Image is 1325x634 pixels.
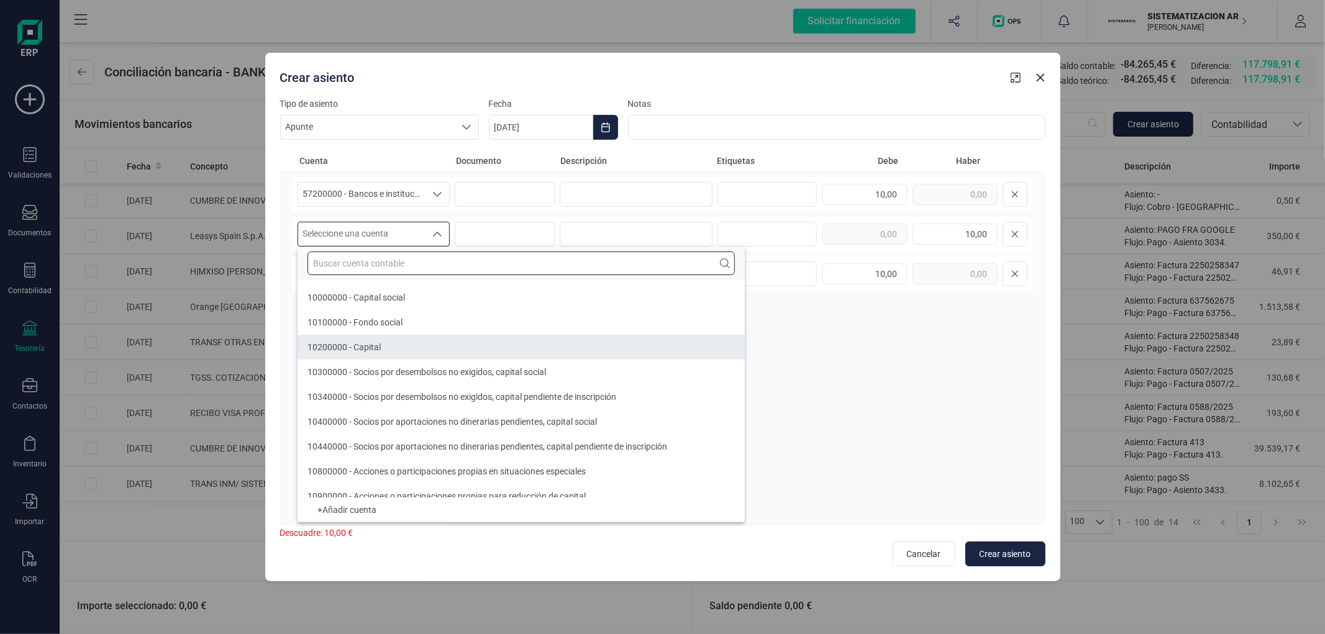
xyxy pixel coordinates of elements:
[300,155,452,167] span: Cuenta
[307,442,667,451] span: 10440000 - Socios por aportaciones no dinerarias pendientes, capital pendiente de inscripción
[307,251,735,275] input: Buscar cuenta contable
[298,335,745,360] li: 10200000 - Capital
[298,183,426,206] span: 57200000 - Bancos e instituciones de crédito c/c vista, euros
[822,224,908,245] input: 0,00
[913,263,998,284] input: 0,00
[307,507,735,512] div: + Añadir cuenta
[298,222,426,246] span: Seleccione una cuenta
[907,548,941,560] span: Cancelar
[822,155,899,167] span: Debe
[280,97,479,110] label: Tipo de asiento
[280,528,353,538] span: Descuadre: 10,00 €
[298,409,745,434] li: 10400000 - Socios por aportaciones no dinerarias pendientes, capital social
[307,342,381,352] span: 10200000 - Capital
[307,292,405,302] span: 10000000 - Capital social
[904,155,981,167] span: Haber
[893,541,955,566] button: Cancelar
[628,97,1045,110] label: Notas
[298,434,745,459] li: 10440000 - Socios por aportaciones no dinerarias pendientes, capital pendiente de inscripción
[561,155,713,167] span: Descripción
[275,64,1006,86] div: Crear asiento
[281,115,455,139] span: Apunte
[457,155,556,167] span: Documento
[822,263,908,284] input: 0,00
[426,183,450,206] div: Seleccione una cuenta
[307,491,586,501] span: 10900000 - Acciones o participaciones propias para reducción de capital
[980,548,1031,560] span: Crear asiento
[307,466,586,476] span: 10800000 - Acciones o participaciones propias en situaciones especiales
[822,184,908,205] input: 0,00
[307,317,403,327] span: 10100000 - Fondo social
[593,115,618,140] button: Choose Date
[298,384,745,409] li: 10340000 - Socios por desembolsos no exigidos, capital pendiente de inscripción
[298,459,745,484] li: 10800000 - Acciones o participaciones propias en situaciones especiales
[426,222,450,246] div: Seleccione una cuenta
[307,417,597,427] span: 10400000 - Socios por aportaciones no dinerarias pendientes, capital social
[307,392,616,402] span: 10340000 - Socios por desembolsos no exigidos, capital pendiente de inscripción
[307,367,546,377] span: 10300000 - Socios por desembolsos no exigidos, capital social
[913,224,998,245] input: 0,00
[298,484,745,509] li: 10900000 - Acciones o participaciones propias para reducción de capital
[489,97,618,110] label: Fecha
[913,184,998,205] input: 0,00
[965,541,1045,566] button: Crear asiento
[298,310,745,335] li: 10100000 - Fondo social
[298,360,745,384] li: 10300000 - Socios por desembolsos no exigidos, capital social
[298,285,745,310] li: 10000000 - Capital social
[717,155,817,167] span: Etiquetas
